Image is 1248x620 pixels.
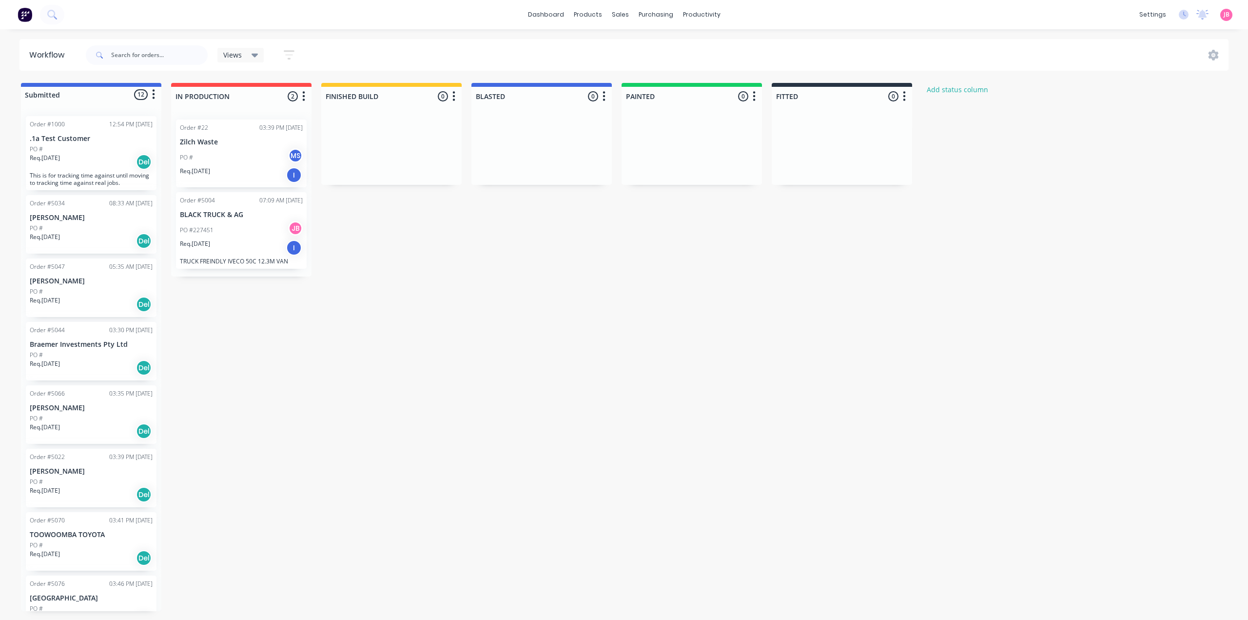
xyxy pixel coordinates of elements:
div: Del [136,233,152,249]
div: 03:46 PM [DATE] [109,580,153,588]
p: Zilch Waste [180,138,303,146]
div: Order #5022 [30,453,65,461]
div: Order #5004 [180,196,215,205]
div: 05:35 AM [DATE] [109,262,153,271]
p: PO # [30,541,43,550]
a: dashboard [523,7,569,22]
p: Req. [DATE] [30,360,60,368]
div: Order #5070 [30,516,65,525]
p: Req. [DATE] [30,550,60,559]
div: Order #5076 [30,580,65,588]
div: I [286,240,302,256]
div: 03:35 PM [DATE] [109,389,153,398]
p: PO # [30,224,43,233]
p: Req. [DATE] [30,154,60,162]
div: 03:39 PM [DATE] [109,453,153,461]
div: Order #504403:30 PM [DATE]Braemer Investments Pty LtdPO #Req.[DATE]Del [26,322,156,380]
div: 07:09 AM [DATE] [259,196,303,205]
div: JB [288,221,303,236]
span: JB [1224,10,1229,19]
div: Order #2203:39 PM [DATE]Zilch WastePO #MSReq.[DATE]I [176,120,307,187]
p: TOOWOOMBA TOYOTA [30,531,153,539]
div: products [569,7,607,22]
p: Req. [DATE] [180,167,210,176]
div: Order #506603:35 PM [DATE][PERSON_NAME]PO #Req.[DATE]Del [26,385,156,444]
div: Order #507003:41 PM [DATE]TOOWOOMBA TOYOTAPO #Req.[DATE]Del [26,512,156,571]
div: Order #5044 [30,326,65,335]
p: PO # [30,604,43,613]
input: Search for orders... [111,45,208,65]
p: PO # [30,287,43,296]
p: TRUCK FREINDLY IVECO 50C 12.3M VAN [180,258,303,265]
div: Order #1000 [30,120,65,129]
div: Order #100012:54 PM [DATE].1a Test CustomerPO #Req.[DATE]DelThis is for tracking time against unt... [26,116,156,190]
div: 03:41 PM [DATE] [109,516,153,525]
div: Del [136,423,152,439]
div: I [286,167,302,183]
div: MS [288,148,303,163]
p: [GEOGRAPHIC_DATA] [30,594,153,602]
p: Req. [DATE] [30,233,60,241]
button: Add status column [922,83,994,96]
div: sales [607,7,634,22]
div: Del [136,154,152,170]
p: [PERSON_NAME] [30,277,153,285]
div: Del [136,487,152,502]
p: [PERSON_NAME] [30,214,153,222]
div: settings [1134,7,1171,22]
p: BLACK TRUCK & AG [180,211,303,219]
div: Del [136,360,152,376]
div: 08:33 AM [DATE] [109,199,153,208]
p: PO # [30,351,43,360]
p: PO # [30,414,43,423]
div: 03:30 PM [DATE] [109,326,153,335]
div: purchasing [634,7,678,22]
div: productivity [678,7,725,22]
p: [PERSON_NAME] [30,404,153,412]
div: Order #500407:09 AM [DATE]BLACK TRUCK & AGPO #227451JBReq.[DATE]ITRUCK FREINDLY IVECO 50C 12.3M VAN [176,192,307,269]
p: [PERSON_NAME] [30,467,153,476]
div: 12:54 PM [DATE] [109,120,153,129]
p: Req. [DATE] [180,240,210,248]
p: Req. [DATE] [30,423,60,432]
p: PO # [30,478,43,486]
div: Order #504705:35 AM [DATE][PERSON_NAME]PO #Req.[DATE]Del [26,259,156,317]
div: Order #5034 [30,199,65,208]
img: Factory [18,7,32,22]
span: Views [223,50,242,60]
p: PO #227451 [180,226,214,235]
p: Req. [DATE] [30,486,60,495]
div: Order #5066 [30,389,65,398]
p: PO # [180,153,193,162]
div: Workflow [29,49,69,61]
div: Del [136,550,152,566]
div: Order #22 [180,123,208,132]
p: Req. [DATE] [30,296,60,305]
p: Braemer Investments Pty Ltd [30,340,153,349]
p: PO # [30,145,43,154]
div: Del [136,297,152,312]
p: This is for tracking time against until moving to tracking time against real jobs. [30,172,153,186]
p: .1a Test Customer [30,135,153,143]
div: Order #502203:39 PM [DATE][PERSON_NAME]PO #Req.[DATE]Del [26,449,156,507]
div: 03:39 PM [DATE] [259,123,303,132]
div: Order #5047 [30,262,65,271]
div: Order #503408:33 AM [DATE][PERSON_NAME]PO #Req.[DATE]Del [26,195,156,254]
